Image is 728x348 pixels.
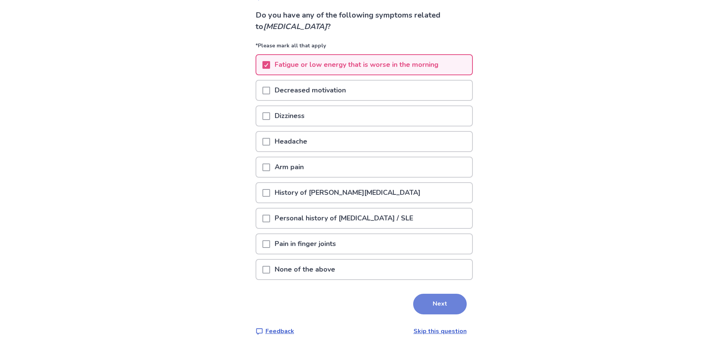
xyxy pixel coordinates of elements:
p: None of the above [270,260,340,279]
p: Dizziness [270,106,309,126]
p: Pain in finger joints [270,234,340,254]
p: Fatigue or low energy that is worse in the morning [270,55,443,74]
p: Personal history of [MEDICAL_DATA] / SLE [270,209,418,228]
p: *Please mark all that apply [256,42,473,54]
p: Do you have any of the following symptoms related to ? [256,10,473,32]
a: Feedback [256,327,294,336]
p: Headache [270,132,312,151]
a: Skip this question [414,327,467,335]
button: Next [413,294,467,314]
p: Decreased motivation [270,81,350,100]
p: Feedback [265,327,294,336]
p: History of [PERSON_NAME][MEDICAL_DATA] [270,183,425,202]
p: Arm pain [270,157,308,177]
i: [MEDICAL_DATA] [263,21,327,32]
